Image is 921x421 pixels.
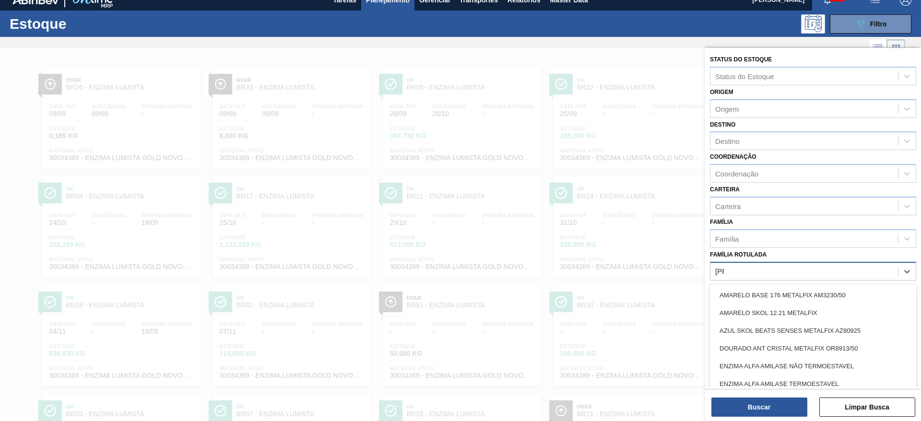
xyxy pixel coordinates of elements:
label: Coordenação [710,153,756,160]
label: Destino [710,121,735,128]
label: Origem [710,89,733,95]
div: Visão em Cards [887,39,905,58]
button: Filtro [830,14,911,34]
label: Família Rotulada [710,251,767,258]
label: Status do Estoque [710,56,772,63]
label: Material ativo [710,284,758,291]
span: Filtro [870,20,887,28]
div: Status do Estoque [715,72,774,80]
div: AMARELO BASE 176 METALFIX AM3230/50 [710,286,916,304]
div: AMARELO SKOL 12.21 METALFIX [710,304,916,322]
label: Carteira [710,186,740,193]
div: Visão em Lista [869,39,887,58]
label: Família [710,219,733,225]
h1: Estoque [10,18,153,29]
div: Destino [715,137,740,145]
div: Carteira [715,202,741,210]
div: Coordenação [715,170,758,178]
div: Família [715,234,739,243]
div: ENZIMA ALFA AMILASE TERMOESTAVEL [710,375,916,393]
div: DOURADO ANT CRISTAL METALFIX OR8913/50 [710,339,916,357]
div: Origem [715,105,739,113]
div: ENZIMA ALFA AMILASE NÃO TERMOESTAVEL [710,357,916,375]
div: Pogramando: nenhum usuário selecionado [801,14,825,34]
div: AZUL SKOL BEATS SENSES METALFIX AZ80925 [710,322,916,339]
